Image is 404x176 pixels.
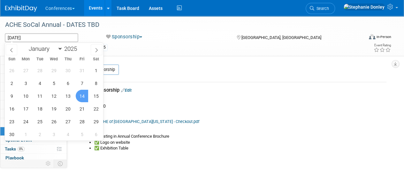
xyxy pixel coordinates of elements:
span: October 27, 2025 [19,64,32,77]
span: November 19, 2025 [48,103,60,115]
span: December 1, 2025 [19,128,32,141]
div: ACHE SoCal Annual - DATES TBD [3,19,358,31]
span: October 26, 2025 [5,64,18,77]
span: November 13, 2025 [62,90,74,102]
span: 0% [18,147,25,151]
a: Staff [0,74,67,82]
span: November 17, 2025 [19,103,32,115]
span: November 27, 2025 [62,115,74,128]
span: Search [314,6,329,11]
span: November 11, 2025 [34,90,46,102]
div: Event Format [335,33,391,43]
span: November 28, 2025 [76,115,88,128]
span: Fri [75,57,89,61]
div: Notes: [77,128,386,133]
a: Event Information [0,56,67,65]
span: November 23, 2025 [5,115,18,128]
a: Booth [0,65,67,73]
span: November 30, 2025 [5,128,18,141]
span: November 2, 2025 [5,77,18,89]
span: November 25, 2025 [34,115,46,128]
span: December 3, 2025 [48,128,60,141]
input: Year [63,45,82,52]
img: Format-Inperson.png [369,34,375,39]
span: November 26, 2025 [48,115,60,128]
td: Personalize Event Tab Strip [43,159,54,168]
button: Sponsorship [104,34,145,40]
span: October 28, 2025 [34,64,46,77]
div: Event Rating [374,44,391,47]
div: Attachments: [77,112,386,118]
span: Thu [61,57,75,61]
img: ExhibitDay [5,5,37,12]
span: November 7, 2025 [76,77,88,89]
span: November 20, 2025 [62,103,74,115]
span: November 21, 2025 [76,103,88,115]
span: December 6, 2025 [90,128,102,141]
a: Asset Reservations [0,100,67,109]
a: Shipments [0,118,67,127]
span: November 5, 2025 [48,77,60,89]
span: Tue [33,57,47,61]
span: November 24, 2025 [19,115,32,128]
a: Sponsorships1 [0,127,67,136]
span: November 18, 2025 [34,103,46,115]
span: October 29, 2025 [48,64,60,77]
input: Event Start Date - End Date [5,33,78,42]
a: Search [306,3,335,14]
span: October 31, 2025 [76,64,88,77]
span: December 5, 2025 [76,128,88,141]
a: $3000_ACHE of [GEOGRAPHIC_DATA][US_STATE] - Checkout.pdf [81,119,199,124]
a: Playbook [0,154,67,162]
a: Special Event [0,136,67,144]
select: Month [26,45,63,53]
span: November 1, 2025 [90,64,102,77]
div: In-Person [376,34,391,39]
a: Edit [121,88,132,93]
span: November 12, 2025 [48,90,60,102]
span: November 6, 2025 [62,77,74,89]
div: Partner Sponsorship [77,87,386,95]
span: November 29, 2025 [90,115,102,128]
span: December 4, 2025 [62,128,74,141]
span: November 9, 2025 [5,90,18,102]
img: Stephanie Donley [343,4,385,11]
td: Toggle Event Tabs [54,159,67,168]
span: December 2, 2025 [34,128,46,141]
a: Presentations [0,82,67,91]
a: Tasks0% [0,145,67,153]
span: November 22, 2025 [90,103,102,115]
span: November 3, 2025 [19,77,32,89]
li: ✅ Logo on website [94,140,386,146]
div: Acquired [77,95,386,157]
li: ✅ Exhibition Table [94,145,386,151]
span: Sat [89,57,103,61]
li: ✅ Listing in Annual Conference Brochure [94,134,386,140]
span: November 4, 2025 [34,77,46,89]
span: November 8, 2025 [90,77,102,89]
a: Giveaways [0,109,67,118]
span: November 16, 2025 [5,103,18,115]
span: November 10, 2025 [19,90,32,102]
span: Playbook [5,155,24,160]
a: Travel Reservations [0,91,67,100]
span: Wed [47,57,61,61]
span: October 30, 2025 [62,64,74,77]
span: November 15, 2025 [90,90,102,102]
span: [GEOGRAPHIC_DATA], [GEOGRAPHIC_DATA] [241,35,321,40]
span: November 14, 2025 [76,90,88,102]
span: Mon [19,57,33,61]
span: Tasks [5,146,25,151]
span: Sun [5,57,19,61]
